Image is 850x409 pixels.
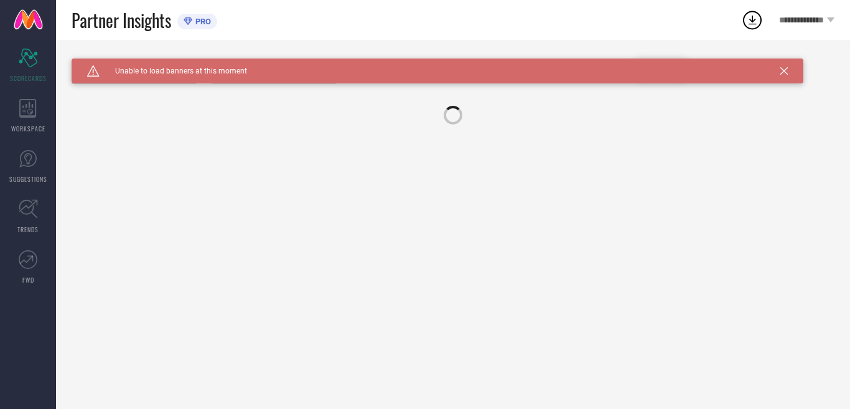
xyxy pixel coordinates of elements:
span: Partner Insights [72,7,171,33]
span: WORKSPACE [11,124,45,133]
span: SUGGESTIONS [9,174,47,184]
div: Open download list [741,9,764,31]
span: Unable to load banners at this moment [100,67,247,75]
span: PRO [192,17,211,26]
span: TRENDS [17,225,39,234]
div: Brand [72,59,196,67]
span: SCORECARDS [10,73,47,83]
span: FWD [22,275,34,284]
